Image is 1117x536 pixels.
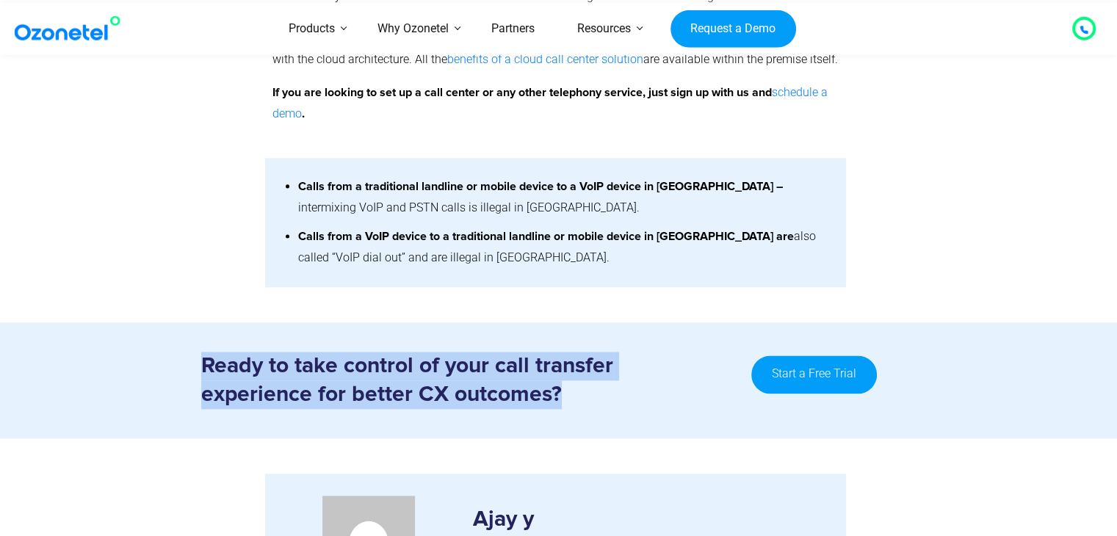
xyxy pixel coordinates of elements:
a: Partners [470,3,556,55]
a: Request a Demo [670,10,796,48]
strong: Calls from a VoIP device to a traditional landline or mobile device in [GEOGRAPHIC_DATA] are [298,231,794,242]
a: Start a Free Trial [751,355,876,394]
h3: Ready to take control of your call transfer experience for better CX outcomes? [201,352,737,409]
li: intermixing VoIP and PSTN calls is illegal in [GEOGRAPHIC_DATA]. [298,173,832,222]
a: Why Ozonetel [356,3,470,55]
a: benefits of a cloud call center solution [447,52,643,66]
a: Products [267,3,356,55]
li: also called “VoIP dial out” and are illegal in [GEOGRAPHIC_DATA]. [298,222,832,272]
strong: If you are looking to set up a call center or any other telephony service, just sign up with us a... [272,87,828,120]
strong: Calls from a traditional landline or mobile device to a VoIP device in [GEOGRAPHIC_DATA] – [298,181,783,192]
a: schedule a demo [272,85,828,120]
h3: Ajay y [473,496,824,529]
a: Resources [556,3,652,55]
